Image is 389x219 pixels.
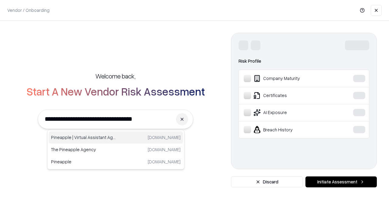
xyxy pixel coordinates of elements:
div: AI Exposure [244,109,335,116]
div: Company Maturity [244,75,335,82]
div: Breach History [244,126,335,133]
button: Discard [231,176,303,187]
p: Pineapple [51,158,116,165]
div: Risk Profile [239,57,369,65]
p: Vendor / Onboarding [7,7,50,13]
p: [DOMAIN_NAME] [148,158,181,165]
p: [DOMAIN_NAME] [148,134,181,141]
p: Pineapple | Virtual Assistant Agency [51,134,116,141]
p: The Pineapple Agency [51,146,116,153]
div: Certificates [244,92,335,99]
div: Suggestions [47,130,184,169]
p: [DOMAIN_NAME] [148,146,181,153]
h2: Start A New Vendor Risk Assessment [26,85,205,97]
h5: Welcome back, [95,72,136,80]
button: Initiate Assessment [305,176,377,187]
